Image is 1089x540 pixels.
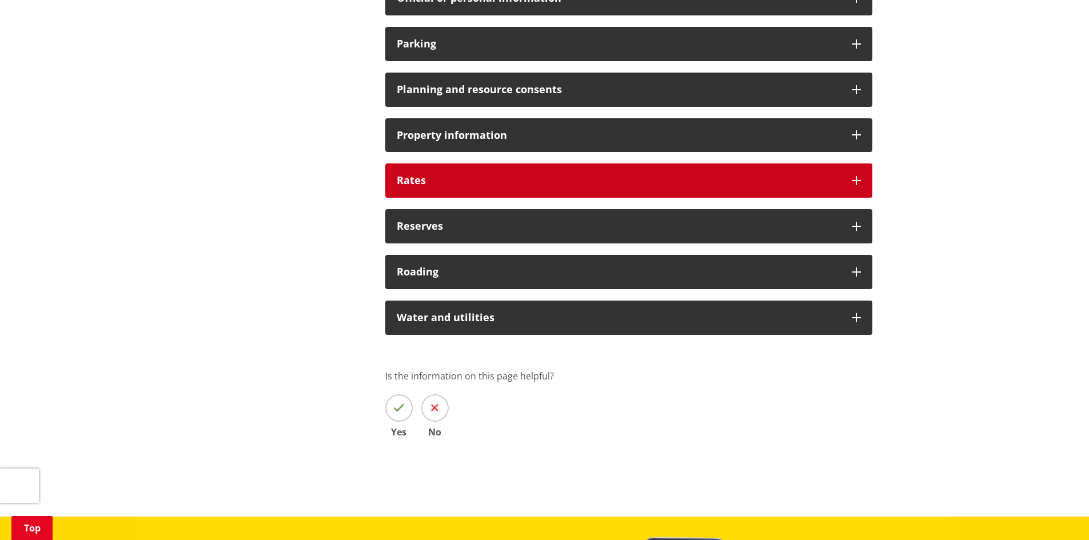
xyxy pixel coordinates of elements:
[397,130,840,141] h3: Property information
[397,221,840,232] h3: Reserves
[397,312,840,323] h3: Water and utilities
[1036,492,1078,533] iframe: Messenger Launcher
[385,427,413,437] span: Yes
[397,84,840,95] h3: Planning and resource consents
[11,516,53,540] a: Top
[397,266,840,278] h3: Roading
[397,38,840,50] h3: Parking
[397,175,840,186] h3: Rates
[385,369,872,383] p: Is the information on this page helpful?
[421,427,449,437] span: No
